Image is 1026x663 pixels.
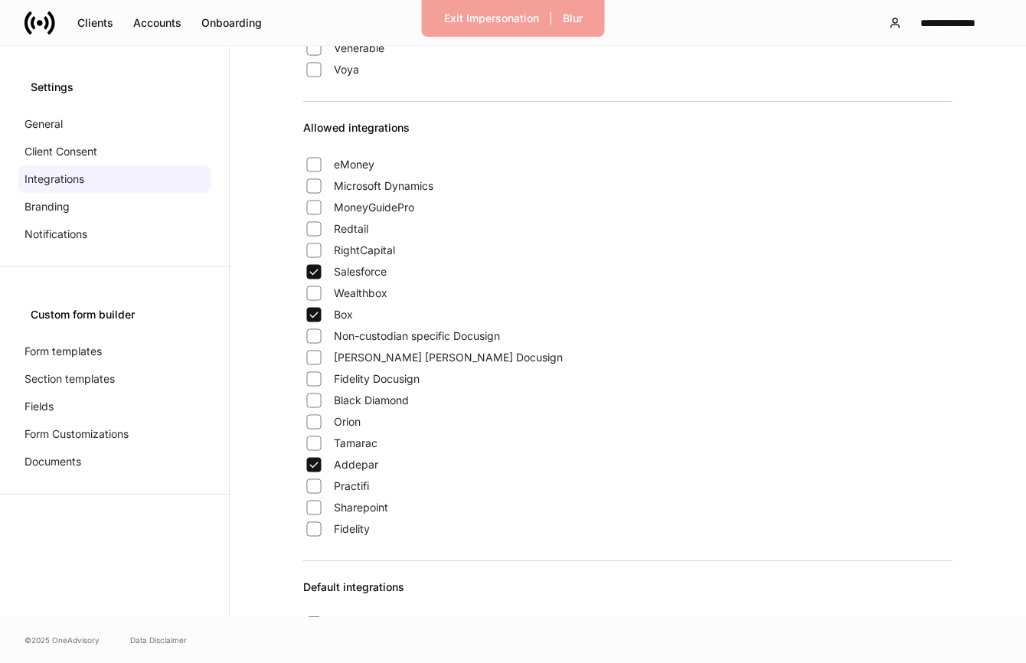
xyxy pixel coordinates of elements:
span: Redtail [334,221,368,237]
span: Orion [334,414,361,429]
a: Notifications [18,220,211,248]
a: Documents [18,448,211,475]
span: Black Diamond [334,393,409,408]
button: Blur [553,6,593,31]
button: Onboarding [191,11,272,35]
div: Exit Impersonation [444,13,539,24]
a: General [18,110,211,138]
p: Integrations [25,171,84,187]
a: Fields [18,393,211,420]
a: Data Disclaimer [130,634,187,646]
p: Form templates [25,344,102,359]
p: Form Customizations [25,426,129,442]
span: Microsoft Dynamics [334,178,433,194]
span: Salesforce [334,264,387,279]
span: Practifi [334,478,369,494]
span: Wealthbox [334,286,387,301]
button: Clients [67,11,123,35]
div: Allowed integrations [303,120,952,154]
span: Non-custodian specific Docusign [334,328,500,344]
p: Section templates [25,371,115,387]
div: Blur [563,13,583,24]
span: © 2025 OneAdvisory [25,634,100,646]
span: Addepar [334,457,378,472]
a: Integrations [18,165,211,193]
span: Venerable [334,41,384,56]
span: Salesforce [334,616,387,632]
p: Notifications [25,227,87,242]
span: [PERSON_NAME] [PERSON_NAME] Docusign [334,350,563,365]
span: eMoney [334,157,374,172]
a: Section templates [18,365,211,393]
a: Branding [18,193,211,220]
div: Custom form builder [31,307,198,322]
span: Tamarac [334,436,377,451]
span: Fidelity Docusign [334,371,420,387]
div: Accounts [133,18,181,28]
span: Sharepoint [334,500,388,515]
button: Accounts [123,11,191,35]
span: Box [334,307,353,322]
span: RightCapital [334,243,395,258]
p: Documents [25,454,81,469]
p: General [25,116,63,132]
p: Fields [25,399,54,414]
a: Client Consent [18,138,211,165]
div: Default integrations [303,580,952,613]
a: Form templates [18,338,211,365]
p: Branding [25,199,70,214]
button: Exit Impersonation [434,6,549,31]
p: Client Consent [25,144,97,159]
span: Voya [334,62,359,77]
div: Settings [31,80,198,95]
div: Clients [77,18,113,28]
div: Onboarding [201,18,262,28]
span: Fidelity [334,521,370,537]
a: Form Customizations [18,420,211,448]
span: MoneyGuidePro [334,200,414,215]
